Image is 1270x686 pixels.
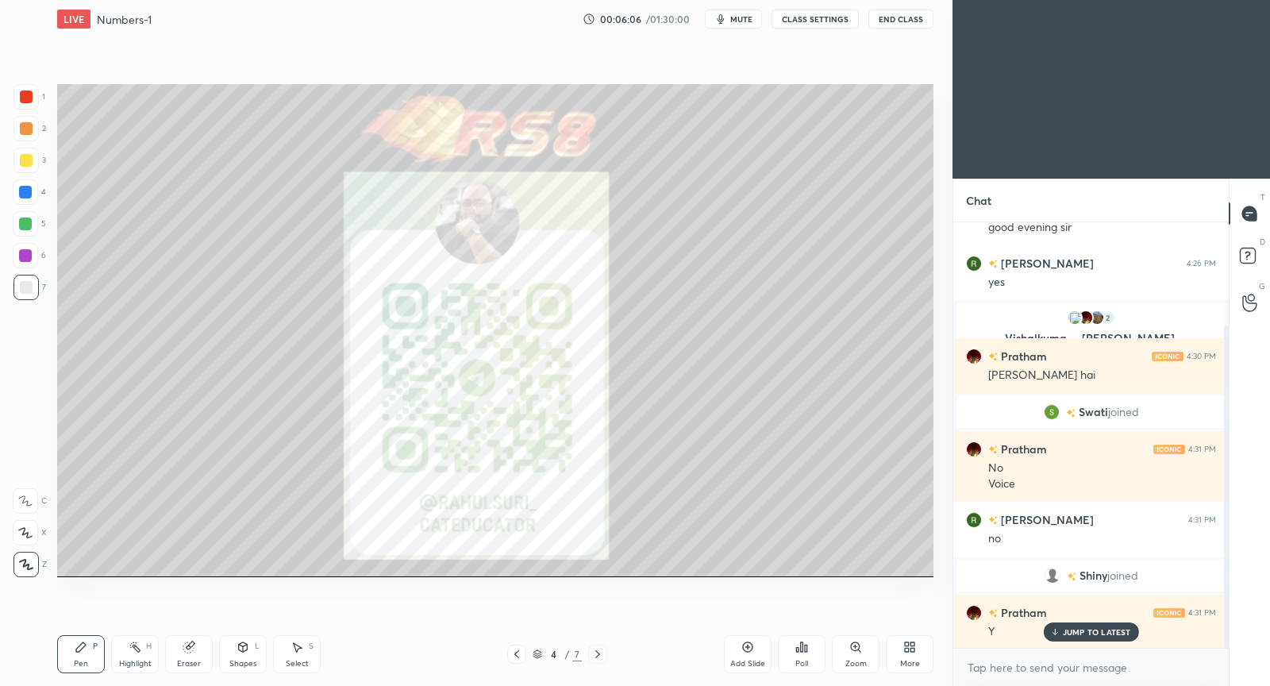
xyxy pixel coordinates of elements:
img: iconic-light.a09c19a4.png [1153,608,1185,618]
div: 7 [572,647,582,661]
div: 4:31 PM [1188,515,1216,525]
div: C [13,488,47,514]
img: 3 [966,256,982,272]
p: G [1259,280,1265,292]
img: f731fc04d32b41828a8bc4e6bbb38008.jpg [966,605,982,621]
p: D [1260,236,1265,248]
div: [PERSON_NAME] hai [988,368,1216,383]
div: 4:31 PM [1188,445,1216,454]
div: 2 [13,116,46,141]
img: default.png [1045,568,1060,584]
div: Shapes [229,660,256,668]
div: Y [988,624,1216,640]
img: f731fc04d32b41828a8bc4e6bbb38008.jpg [966,441,982,457]
button: CLASS SETTINGS [772,10,859,29]
div: 3 [13,148,46,173]
button: mute [705,10,762,29]
div: Add Slide [730,660,765,668]
div: Highlight [119,660,152,668]
img: no-rating-badge.077c3623.svg [988,609,998,618]
div: 4 [13,179,46,205]
div: More [900,660,920,668]
span: Shiny [1079,569,1107,582]
div: 6 [13,243,46,268]
p: Vishalkuma..., [PERSON_NAME], [GEOGRAPHIC_DATA] [967,332,1215,357]
div: / [564,649,569,659]
div: 5 [13,211,46,237]
img: no-rating-badge.077c3623.svg [988,260,998,268]
div: Eraser [177,660,201,668]
span: mute [730,13,752,25]
img: no-rating-badge.077c3623.svg [988,516,998,525]
div: 4 [545,649,561,659]
h6: [PERSON_NAME] [998,255,1094,272]
div: Poll [795,660,808,668]
div: No [988,461,1216,476]
img: 3 [1067,310,1083,326]
p: Chat [953,179,1004,222]
div: S [309,642,314,650]
span: joined [1107,569,1138,582]
div: 4:30 PM [1187,352,1216,361]
div: grid [953,222,1229,649]
img: f731fc04d32b41828a8bc4e6bbb38008.jpg [1078,310,1094,326]
img: iconic-light.a09c19a4.png [1152,352,1183,361]
h6: Pratham [998,604,1047,621]
h6: Pratham [998,348,1047,364]
div: P [93,642,98,650]
div: good evening sir [988,220,1216,236]
img: 3 [1089,310,1105,326]
div: H [146,642,152,650]
h4: Numbers-1 [97,12,152,27]
div: Voice [988,476,1216,492]
span: joined [1108,406,1139,418]
div: X [13,520,47,545]
div: yes [988,275,1216,291]
div: Zoom [845,660,867,668]
div: 4:26 PM [1187,259,1216,268]
img: iconic-light.a09c19a4.png [1153,445,1185,454]
img: f731fc04d32b41828a8bc4e6bbb38008.jpg [966,349,982,364]
img: no-rating-badge.077c3623.svg [988,353,998,361]
p: T [1260,191,1265,203]
div: L [255,642,260,650]
img: 3 [966,512,982,528]
img: no-rating-badge.077c3623.svg [1067,572,1076,581]
div: Z [13,552,47,577]
img: no-rating-badge.077c3623.svg [988,445,998,454]
p: JUMP TO LATEST [1063,627,1131,637]
div: Pen [74,660,88,668]
span: Swati [1079,406,1108,418]
button: End Class [868,10,933,29]
div: 7 [13,275,46,300]
h6: [PERSON_NAME] [998,511,1094,528]
div: LIVE [57,10,90,29]
img: no-rating-badge.077c3623.svg [1066,409,1076,418]
div: 2 [1100,310,1116,326]
h6: Pratham [998,441,1047,457]
img: AAcHTteIv7gFYhqLS2l0JiZlvc4btDgKmuYtwsuB9AXQ7EXj=s96-c [1044,404,1060,420]
div: Select [286,660,309,668]
div: 4:31 PM [1188,608,1216,618]
div: 1 [13,84,45,110]
div: no [988,531,1216,547]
